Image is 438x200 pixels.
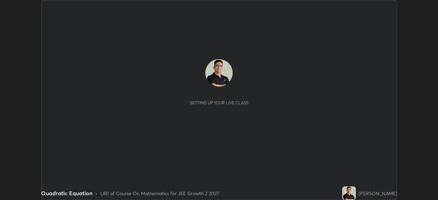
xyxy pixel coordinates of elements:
img: 80a8f8f514494e9a843945b90b7e7503.jpg [342,186,356,200]
div: Setting up your live class [190,100,248,105]
img: 80a8f8f514494e9a843945b90b7e7503.jpg [205,59,233,86]
div: Quadratic Equation [41,189,92,197]
div: L80 of Course On Mathematics for JEE Growth 2 2027 [100,190,219,197]
div: • [95,190,98,197]
div: [PERSON_NAME] [359,190,397,197]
